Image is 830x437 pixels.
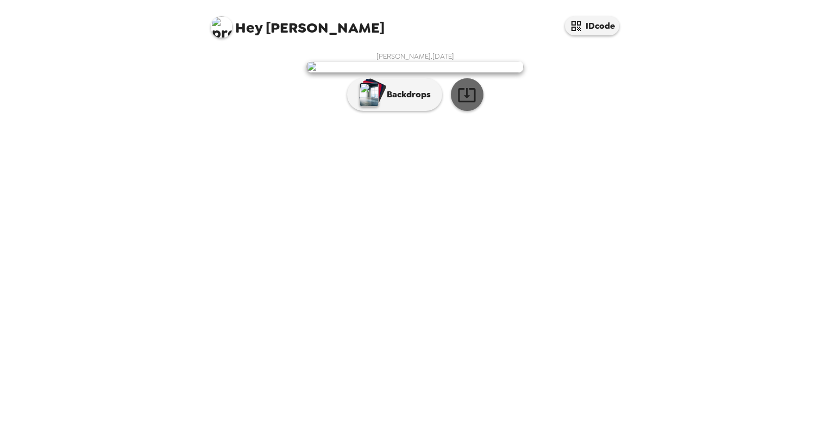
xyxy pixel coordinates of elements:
span: [PERSON_NAME] [211,11,385,35]
img: user [306,61,524,73]
button: Backdrops [347,78,442,111]
img: profile pic [211,16,232,38]
button: IDcode [565,16,619,35]
p: Backdrops [381,88,431,101]
span: [PERSON_NAME] , [DATE] [376,52,454,61]
span: Hey [235,18,262,38]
